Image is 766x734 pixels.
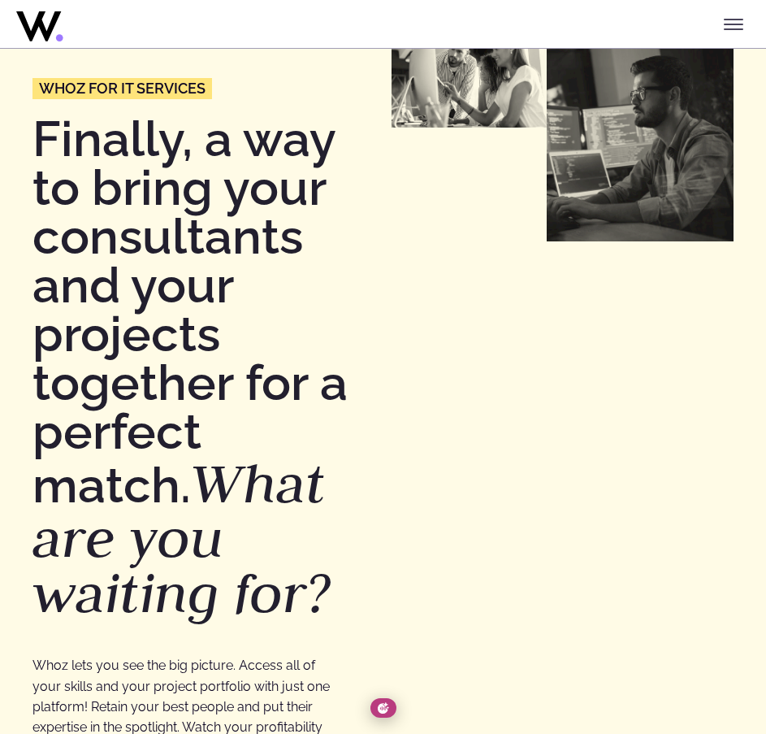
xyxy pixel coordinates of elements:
[32,447,331,628] em: What are you waiting for?
[547,26,734,241] img: Sociétés numériques
[717,8,750,41] button: Toggle menu
[32,115,375,621] h1: Finally, a way to bring your consultants and your projects together for a perfect match.
[392,24,547,128] img: ESN
[39,81,206,96] span: Whoz for IT services
[659,627,743,711] iframe: Chatbot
